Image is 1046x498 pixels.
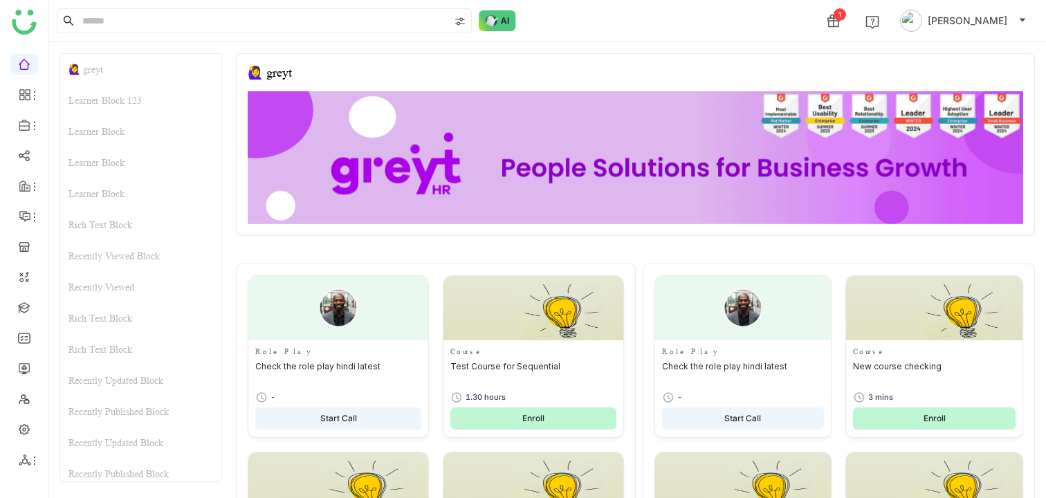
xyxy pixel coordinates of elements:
[60,54,221,85] div: 🙋‍♀️ greyt
[868,391,893,403] div: 3 mins
[319,288,358,327] img: male-person.png
[677,391,682,403] div: -
[255,346,421,358] div: Role Play
[522,412,544,425] span: Enroll
[255,391,268,403] img: timer.svg
[270,391,275,403] div: -
[60,459,221,490] div: Recently Published Block
[450,407,616,430] button: Enroll
[60,396,221,427] div: Recently Published Block
[60,147,221,178] div: Learner Block
[248,65,292,80] div: 🙋‍♀️ greyt
[60,365,221,396] div: Recently Updated Block
[450,391,463,403] img: timer.svg
[662,391,675,403] img: timer.svg
[455,16,466,27] img: search-type.svg
[853,361,1016,383] div: New course checking
[865,15,879,29] img: help.svg
[248,91,1023,224] img: 68ca8a786afc163911e2cfd3
[834,8,846,21] div: 1
[12,10,37,35] img: logo
[853,391,865,403] img: timer.svg
[724,412,761,425] span: Start Call
[924,412,946,425] span: Enroll
[897,10,1029,32] button: [PERSON_NAME]
[443,276,623,340] img: Thumbnail
[60,85,221,116] div: Learner Block 123
[450,346,616,358] div: Course
[662,407,825,430] button: Start Call
[928,13,1007,28] span: [PERSON_NAME]
[853,346,1016,358] div: Course
[60,272,221,303] div: Recently Viewed
[479,10,516,31] img: ask-buddy-normal.svg
[450,361,616,383] div: Test Course for Sequential
[60,178,221,210] div: Learner Block
[255,407,421,430] button: Start Call
[60,210,221,241] div: Rich Text Block
[846,276,1022,340] img: Thumbnail
[60,303,221,334] div: Rich Text Block
[255,361,421,383] div: Check the role play hindi latest
[320,412,357,425] span: Start Call
[662,346,825,358] div: Role Play
[60,241,221,272] div: Recently Viewed Block
[724,288,762,327] img: male-person.png
[60,334,221,365] div: Rich Text Block
[853,407,1016,430] button: Enroll
[60,116,221,147] div: Learner Block
[900,10,922,32] img: avatar
[60,427,221,459] div: Recently Updated Block
[662,361,825,383] div: Check the role play hindi latest
[466,391,506,403] div: 1.30 hours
